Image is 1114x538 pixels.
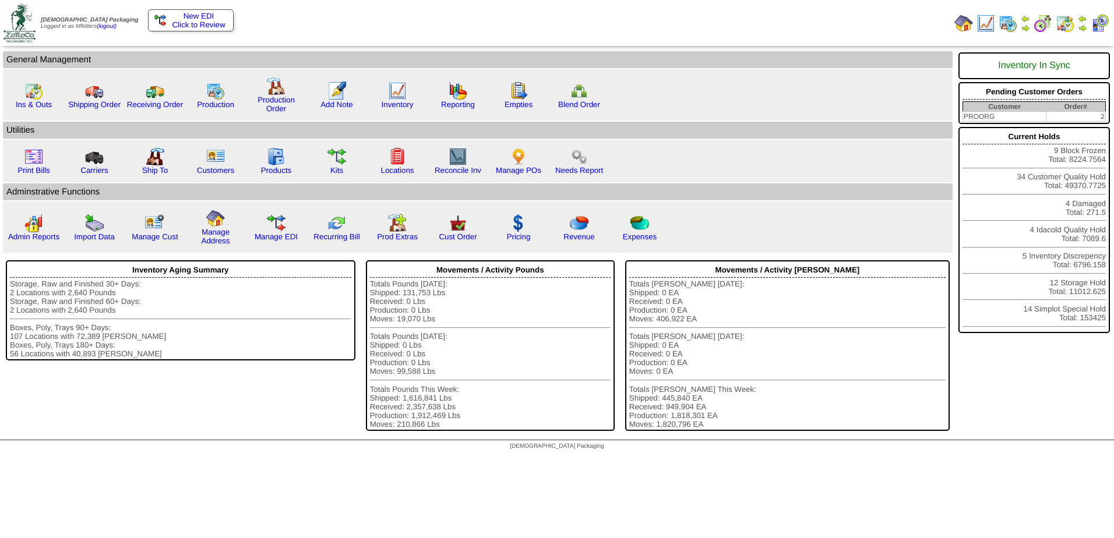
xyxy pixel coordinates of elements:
div: 9 Block Frozen Total: 8224.7564 34 Customer Quality Hold Total: 49370.7725 4 Damaged Total: 271.5... [958,127,1110,333]
div: Current Holds [963,129,1106,144]
div: Storage, Raw and Finished 30+ Days: 2 Locations with 2,640 Pounds Storage, Raw and Finished 60+ D... [10,279,351,358]
img: import.gif [85,214,104,232]
img: pie_chart.png [570,214,588,232]
img: line_graph2.gif [449,147,467,166]
img: ediSmall.gif [154,15,166,26]
a: Shipping Order [68,100,121,109]
div: Pending Customer Orders [963,84,1106,100]
img: factory.gif [267,77,285,95]
a: Locations [380,166,414,175]
a: Cust Order [439,232,477,241]
span: [DEMOGRAPHIC_DATA] Packaging [41,17,138,23]
img: locations.gif [388,147,407,166]
img: truck3.gif [85,147,104,166]
a: Blend Order [558,100,600,109]
div: Totals [PERSON_NAME] [DATE]: Shipped: 0 EA Received: 0 EA Production: 0 EA Moves: 406,922 EA Tota... [629,279,946,429]
a: Manage POs [496,166,541,175]
a: Receiving Order [127,100,183,109]
img: cust_order.png [449,214,467,232]
img: calendarprod.gif [206,82,225,100]
a: Manage Address [202,228,230,245]
a: Production Order [258,95,295,113]
div: Movements / Activity Pounds [370,263,611,278]
a: Carriers [80,166,108,175]
img: arrowleft.gif [1078,14,1087,23]
a: Customers [197,166,234,175]
a: Add Note [320,100,353,109]
img: arrowleft.gif [1021,14,1030,23]
div: Inventory Aging Summary [10,263,351,278]
img: dollar.gif [509,214,528,232]
img: calendarinout.gif [24,82,43,100]
img: graph.gif [449,82,467,100]
a: Production [197,100,234,109]
a: Reconcile Inv [435,166,481,175]
a: (logout) [97,23,117,30]
a: New EDI Click to Review [154,12,227,29]
img: home.gif [954,14,973,33]
a: Kits [330,166,343,175]
a: Prod Extras [377,232,418,241]
a: Empties [505,100,533,109]
div: Movements / Activity [PERSON_NAME] [629,263,946,278]
img: factory2.gif [146,147,164,166]
span: Click to Review [154,20,227,29]
img: orders.gif [327,82,346,100]
a: Products [261,166,292,175]
img: calendarcustomer.gif [1091,14,1109,33]
a: Needs Report [555,166,603,175]
img: truck2.gif [146,82,164,100]
img: customers.gif [206,147,225,166]
img: edi.gif [267,214,285,232]
th: Customer [963,102,1046,112]
td: PROORG [963,112,1046,122]
a: Ins & Outs [16,100,52,109]
a: Admin Reports [8,232,59,241]
img: workflow.png [570,147,588,166]
img: reconcile.gif [327,214,346,232]
img: network.png [570,82,588,100]
a: Expenses [623,232,657,241]
a: Ship To [142,166,168,175]
img: workflow.gif [327,147,346,166]
a: Recurring Bill [313,232,359,241]
span: Logged in as Mfetters [41,17,138,30]
a: Manage Cust [132,232,178,241]
td: 2 [1046,112,1105,122]
img: line_graph.gif [388,82,407,100]
img: home.gif [206,209,225,228]
img: graph2.png [24,214,43,232]
a: Inventory [382,100,414,109]
a: Manage EDI [255,232,298,241]
td: Utilities [3,122,953,139]
a: Revenue [563,232,594,241]
th: Order# [1046,102,1105,112]
img: calendarprod.gif [999,14,1017,33]
img: arrowright.gif [1021,23,1030,33]
img: calendarinout.gif [1056,14,1074,33]
td: General Management [3,51,953,68]
div: Totals Pounds [DATE]: Shipped: 131,753 Lbs Received: 0 Lbs Production: 0 Lbs Moves: 19,070 Lbs To... [370,279,611,429]
img: calendarblend.gif [1034,14,1052,33]
a: Import Data [74,232,115,241]
td: Adminstrative Functions [3,183,953,200]
img: cabinet.gif [267,147,285,166]
img: workorder.gif [509,82,528,100]
img: arrowright.gif [1078,23,1087,33]
span: [DEMOGRAPHIC_DATA] Packaging [510,443,604,449]
img: prodextras.gif [388,214,407,232]
a: Pricing [507,232,531,241]
img: po.png [509,147,528,166]
a: Print Bills [17,166,50,175]
img: truck.gif [85,82,104,100]
img: invoice2.gif [24,147,43,166]
span: New EDI [184,12,214,20]
img: pie_chart2.png [630,214,649,232]
img: managecust.png [144,214,166,232]
img: line_graph.gif [976,14,995,33]
img: zoroco-logo-small.webp [3,3,36,43]
div: Inventory In Sync [963,55,1106,77]
a: Reporting [441,100,475,109]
